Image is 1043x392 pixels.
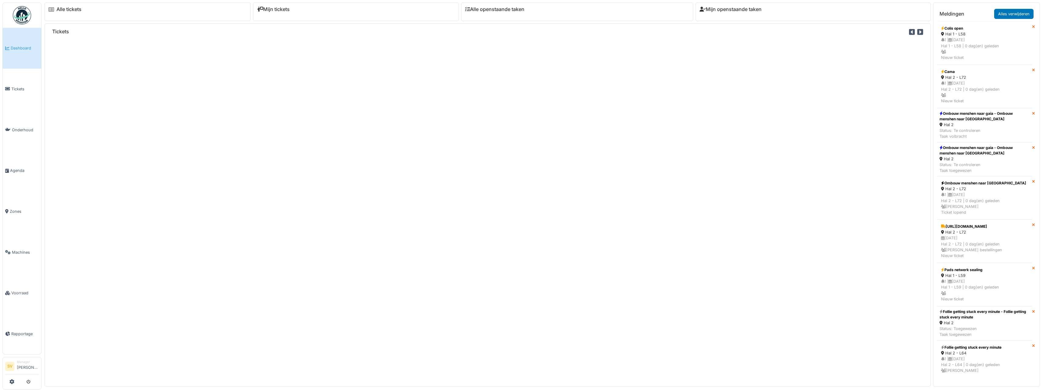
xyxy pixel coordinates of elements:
a: Voorraad [3,273,41,314]
a: Mijn openstaande taken [700,6,762,12]
span: Rapportage [11,331,39,337]
div: Manager [17,360,39,364]
span: Voorraad [11,290,39,296]
a: Machines [3,232,41,273]
span: Machines [12,249,39,255]
div: Hal 1 - L59 [941,273,1028,278]
div: Colis open [941,26,1028,31]
a: Colis open Hal 1 - L58 1 |[DATE]Hal 1 - L58 | 0 dag(en) geleden Nieuw ticket [937,21,1032,65]
a: Pads netwerk sealing Hal 1 - L59 1 |[DATE]Hal 1 - L59 | 0 dag(en) geleden Nieuw ticket [937,263,1032,306]
div: 1 | [DATE] Hal 1 - L59 | 0 dag(en) geleden Nieuw ticket [941,278,1028,302]
div: Hal 2 [940,320,1030,326]
a: Zones [3,191,41,232]
a: Onderhoud [3,109,41,150]
a: Rapportage [3,314,41,354]
span: Dashboard [11,45,39,51]
img: Badge_color-CXgf-gQk.svg [13,6,31,24]
div: 1 | [DATE] Hal 1 - L58 | 0 dag(en) geleden Nieuw ticket [941,37,1028,60]
li: [PERSON_NAME] [17,360,39,373]
a: [URL][DOMAIN_NAME] Hal 2 - L72 [DATE]Hal 2 - L72 | 0 dag(en) geleden [PERSON_NAME] bestellingenNi... [937,220,1032,263]
a: Alles verwijderen [994,9,1034,19]
a: SV Manager[PERSON_NAME] [5,360,39,374]
div: Hal 2 [940,156,1030,162]
a: Alle openstaande taken [465,6,524,12]
div: Hal 2 - L64 [941,350,1028,356]
div: Status: Te controleren Taak volbracht [940,128,1030,139]
a: Dashboard [3,28,41,69]
div: Hal 2 - L72 [941,229,1028,235]
div: [DATE] Hal 2 - L72 | 0 dag(en) geleden [PERSON_NAME] bestellingen Nieuw ticket [941,235,1028,259]
div: Status: Toegewezen Taak toegewezen [940,326,1030,337]
li: SV [5,362,14,371]
div: Follie getting stuck every minute [941,345,1028,350]
h6: Meldingen [940,11,964,17]
a: Ombouw menshen naar gaia - Ombouw menshen naar [GEOGRAPHIC_DATA] Hal 2 Status: Te controlerenTaak... [937,108,1032,142]
a: Follie getting stuck every minute Hal 2 - L64 1 |[DATE]Hal 2 - L64 | 0 dag(en) geleden [PERSON_NA... [937,340,1032,384]
div: Ombouw menshen naar gaia - Ombouw menshen naar [GEOGRAPHIC_DATA] [940,111,1030,122]
a: Mijn tickets [257,6,290,12]
span: Tickets [11,86,39,92]
div: Hal 1 - L58 [941,31,1028,37]
div: Ombouw menshen naar [GEOGRAPHIC_DATA] [941,180,1028,186]
div: Status: Te controleren Taak toegewezen [940,162,1030,173]
a: Ombouw menshen naar [GEOGRAPHIC_DATA] Hal 2 - L72 1 |[DATE]Hal 2 - L72 | 0 dag(en) geleden [PERSO... [937,176,1032,220]
div: Pads netwerk sealing [941,267,1028,273]
a: Ombouw menshen naar gaia - Ombouw menshen naar [GEOGRAPHIC_DATA] Hal 2 Status: Te controlerenTaak... [937,142,1032,176]
div: Follie getting stuck every minute - Follie getting stuck every minute [940,309,1030,320]
div: [URL][DOMAIN_NAME] [941,224,1028,229]
a: Follie getting stuck every minute - Follie getting stuck every minute Hal 2 Status: ToegewezenTaa... [937,306,1032,340]
div: Ombouw menshen naar gaia - Ombouw menshen naar [GEOGRAPHIC_DATA] [940,145,1030,156]
span: Agenda [10,168,39,173]
div: Cama [941,69,1028,74]
div: 1 | [DATE] Hal 2 - L64 | 0 dag(en) geleden [PERSON_NAME] Ticket lopend [941,356,1028,379]
a: Cama Hal 2 - L72 1 |[DATE]Hal 2 - L72 | 0 dag(en) geleden Nieuw ticket [937,65,1032,108]
a: Alle tickets [56,6,81,12]
div: Hal 2 [940,122,1030,128]
div: 1 | [DATE] Hal 2 - L72 | 0 dag(en) geleden Nieuw ticket [941,80,1028,104]
span: Onderhoud [12,127,39,133]
a: Tickets [3,69,41,110]
h6: Tickets [52,29,69,34]
span: Zones [10,209,39,214]
div: Hal 2 - L72 [941,74,1028,80]
a: Agenda [3,150,41,191]
div: 1 | [DATE] Hal 2 - L72 | 0 dag(en) geleden [PERSON_NAME] Ticket lopend [941,192,1028,215]
div: Hal 2 - L72 [941,186,1028,192]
